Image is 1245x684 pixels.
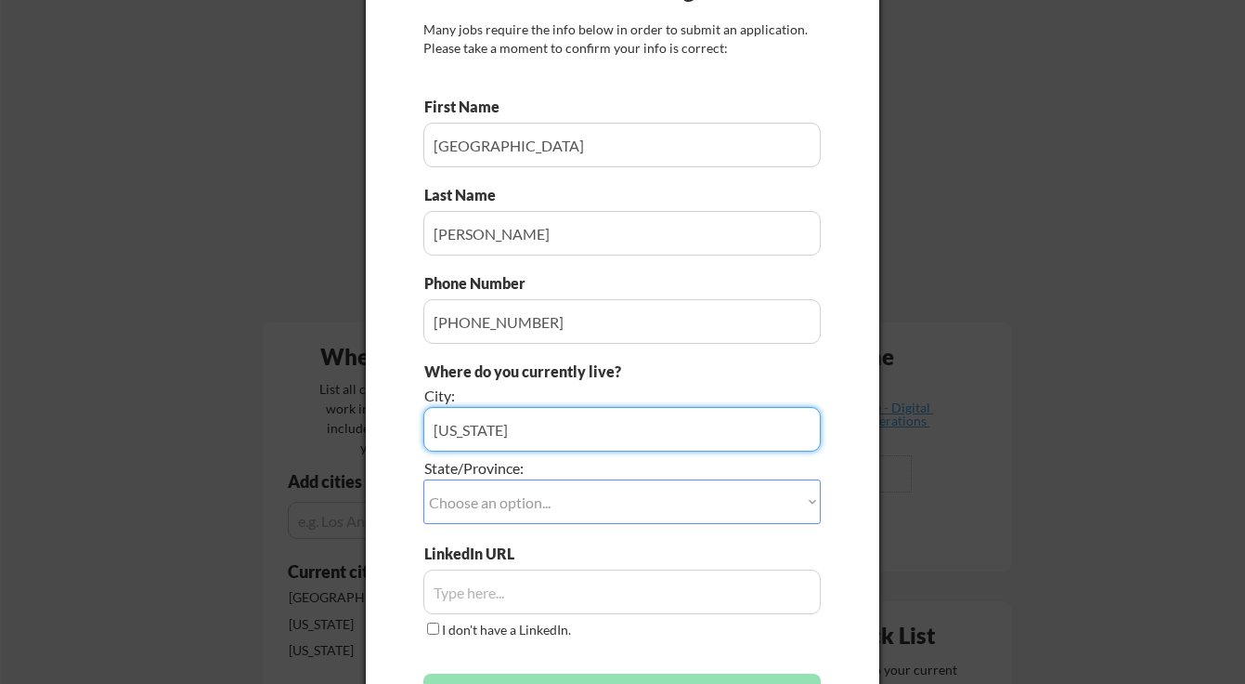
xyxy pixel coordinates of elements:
div: Many jobs require the info below in order to submit an application. Please take a moment to confi... [423,20,821,57]
input: Type here... [423,299,821,344]
label: I don't have a LinkedIn. [442,622,571,638]
div: Where do you currently live? [424,362,717,382]
input: Type here... [423,570,821,614]
input: Type here... [423,123,821,167]
input: e.g. Los Angeles [423,407,821,452]
div: State/Province: [424,458,717,479]
div: Last Name [424,185,514,205]
div: LinkedIn URL [424,544,563,564]
div: First Name [424,97,514,117]
div: Phone Number [424,273,536,294]
div: City: [424,386,717,406]
input: Type here... [423,211,821,256]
